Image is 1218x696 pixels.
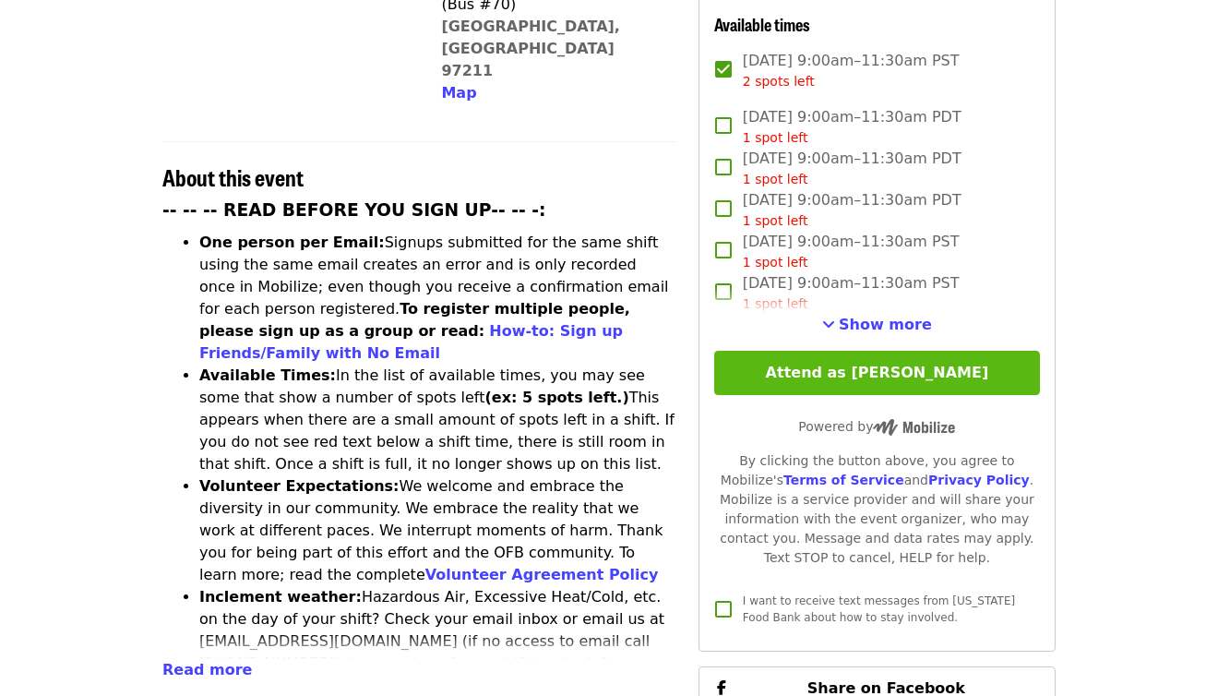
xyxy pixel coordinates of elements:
span: About this event [162,161,304,193]
li: In the list of available times, you may see some that show a number of spots left This appears wh... [199,365,676,475]
span: 1 spot left [743,213,808,228]
strong: Volunteer Expectations: [199,477,400,495]
span: Available times [714,12,810,36]
span: [DATE] 9:00am–11:30am PST [743,50,960,91]
strong: Available Times: [199,366,336,384]
span: Read more [162,661,252,678]
span: 2 spots left [743,74,815,89]
a: Volunteer Agreement Policy [425,566,659,583]
button: Read more [162,659,252,681]
span: [DATE] 9:00am–11:30am PST [743,231,960,272]
li: We welcome and embrace the diversity in our community. We embrace the reality that we work at dif... [199,475,676,586]
a: How-to: Sign up Friends/Family with No Email [199,322,623,362]
button: Attend as [PERSON_NAME] [714,351,1040,395]
span: Powered by [798,419,955,434]
strong: (ex: 5 spots left.) [484,389,628,406]
strong: To register multiple people, please sign up as a group or read: [199,300,630,340]
a: [GEOGRAPHIC_DATA], [GEOGRAPHIC_DATA] 97211 [441,18,620,79]
span: 1 spot left [743,130,808,145]
span: 1 spot left [743,255,808,270]
button: Map [441,82,476,104]
span: [DATE] 9:00am–11:30am PST [743,272,960,314]
span: 1 spot left [743,296,808,311]
strong: One person per Email: [199,234,385,251]
span: 1 spot left [743,172,808,186]
strong: -- -- -- READ BEFORE YOU SIGN UP-- -- -: [162,200,546,220]
div: By clicking the button above, you agree to Mobilize's and . Mobilize is a service provider and wi... [714,451,1040,568]
span: Show more [839,316,932,333]
a: Terms of Service [783,473,904,487]
span: [DATE] 9:00am–11:30am PDT [743,148,961,189]
span: [DATE] 9:00am–11:30am PDT [743,106,961,148]
img: Powered by Mobilize [873,419,955,436]
strong: Inclement weather: [199,588,362,606]
li: Signups submitted for the same shift using the same email creates an error and is only recorded o... [199,232,676,365]
a: Privacy Policy [928,473,1030,487]
span: Map [441,84,476,102]
span: [DATE] 9:00am–11:30am PDT [743,189,961,231]
button: See more timeslots [822,314,932,336]
span: I want to receive text messages from [US_STATE] Food Bank about how to stay involved. [743,594,1015,624]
